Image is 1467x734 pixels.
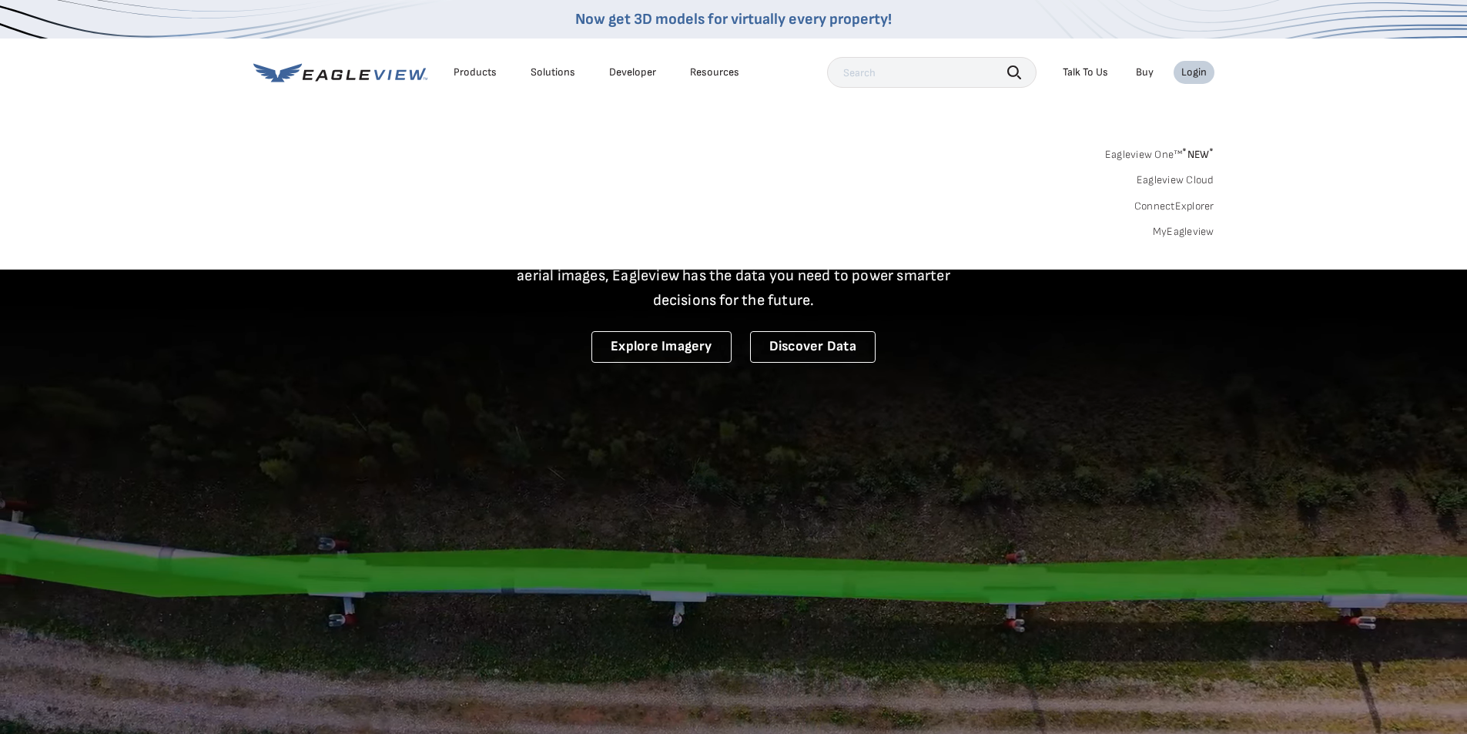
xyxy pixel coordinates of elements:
[827,57,1037,88] input: Search
[1063,65,1108,79] div: Talk To Us
[1137,173,1214,187] a: Eagleview Cloud
[609,65,656,79] a: Developer
[1181,65,1207,79] div: Login
[591,331,732,363] a: Explore Imagery
[1182,148,1214,161] span: NEW
[575,10,892,28] a: Now get 3D models for virtually every property!
[1136,65,1154,79] a: Buy
[1153,225,1214,239] a: MyEagleview
[750,331,876,363] a: Discover Data
[454,65,497,79] div: Products
[1105,143,1214,161] a: Eagleview One™*NEW*
[1134,199,1214,213] a: ConnectExplorer
[498,239,970,313] p: A new era starts here. Built on more than 3.5 billion high-resolution aerial images, Eagleview ha...
[531,65,575,79] div: Solutions
[690,65,739,79] div: Resources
